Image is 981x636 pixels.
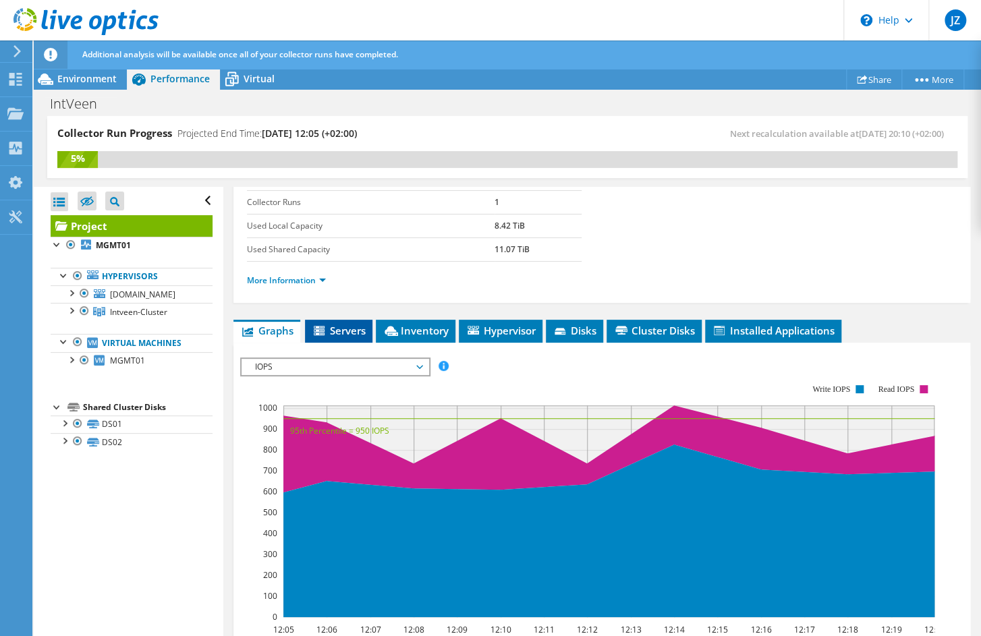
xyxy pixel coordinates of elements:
text: 300 [263,548,277,560]
span: [DOMAIN_NAME] [110,289,175,300]
a: Share [846,69,902,90]
a: Virtual Machines [51,334,213,351]
a: MGMT01 [51,352,213,370]
span: Hypervisor [466,324,536,337]
b: 1 [495,196,499,208]
span: Disks [553,324,596,337]
text: 700 [263,465,277,476]
span: Performance [150,72,210,85]
span: Intveen-Cluster [110,306,167,318]
span: Graphs [240,324,293,337]
text: 600 [263,486,277,497]
text: 12:19 [880,624,901,635]
text: Read IOPS [878,384,914,394]
span: [DATE] 12:05 (+02:00) [262,127,357,140]
text: 12:17 [793,624,814,635]
text: 12:20 [924,624,945,635]
svg: \n [860,14,872,26]
text: 900 [263,423,277,434]
span: MGMT01 [110,355,145,366]
text: 500 [263,507,277,518]
div: 5% [57,151,98,166]
text: Write IOPS [812,384,850,394]
span: JZ [945,9,966,31]
text: 400 [263,527,277,539]
a: Project [51,215,213,237]
label: Used Local Capacity [247,219,495,233]
text: 12:05 [273,624,293,635]
span: Next recalculation available at [730,127,951,140]
text: 12:10 [490,624,511,635]
text: 12:15 [706,624,727,635]
span: Virtual [244,72,275,85]
text: 100 [263,590,277,602]
b: 11.07 TiB [495,243,530,255]
h1: IntVeen [44,96,118,111]
label: Used Shared Capacity [247,243,495,256]
a: More [901,69,964,90]
text: 0 [273,611,277,623]
span: [DATE] 20:10 (+02:00) [859,127,944,140]
span: Installed Applications [712,324,835,337]
h4: Projected End Time: [177,126,357,141]
text: 12:12 [576,624,597,635]
span: IOPS [248,359,422,375]
text: 95th Percentile = 950 IOPS [290,425,389,436]
div: Shared Cluster Disks [83,399,213,415]
a: [DOMAIN_NAME] [51,285,213,303]
a: More Information [247,274,326,286]
a: DS01 [51,415,213,433]
a: DS02 [51,433,213,451]
text: 800 [263,444,277,455]
b: 8.42 TiB [495,220,525,231]
text: 12:07 [360,624,381,635]
span: Servers [312,324,366,337]
text: 12:08 [403,624,424,635]
b: MGMT01 [96,239,131,251]
text: 1000 [258,402,277,413]
text: 12:09 [446,624,467,635]
span: Environment [57,72,117,85]
text: 12:11 [533,624,554,635]
text: 12:14 [663,624,684,635]
text: 12:18 [837,624,858,635]
text: 12:06 [316,624,337,635]
text: 200 [263,569,277,581]
span: Inventory [383,324,449,337]
text: 12:16 [750,624,771,635]
text: 12:13 [620,624,641,635]
label: Collector Runs [247,196,495,209]
a: Intveen-Cluster [51,303,213,320]
a: Hypervisors [51,268,213,285]
span: Additional analysis will be available once all of your collector runs have completed. [82,49,398,60]
span: Cluster Disks [613,324,695,337]
a: MGMT01 [51,237,213,254]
